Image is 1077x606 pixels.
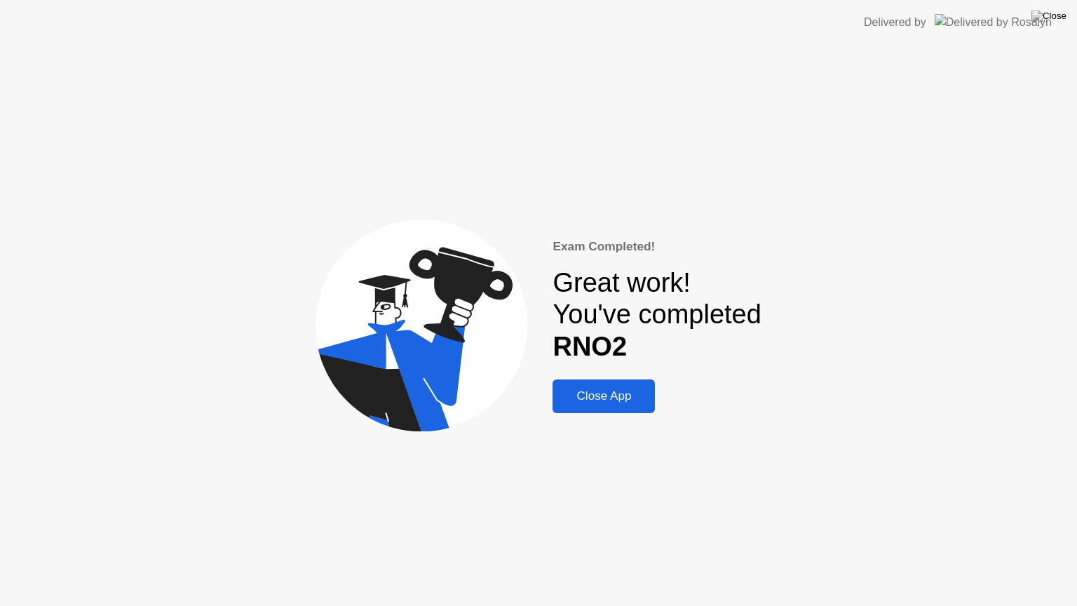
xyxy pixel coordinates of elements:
[935,14,1052,30] img: Delivered by Rosalyn
[553,379,655,413] button: Close App
[864,14,926,31] div: Delivered by
[553,332,627,361] b: RNO2
[557,389,651,403] div: Close App
[553,238,761,256] div: Exam Completed!
[553,267,761,363] div: Great work! You've completed
[1031,11,1066,22] img: Close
